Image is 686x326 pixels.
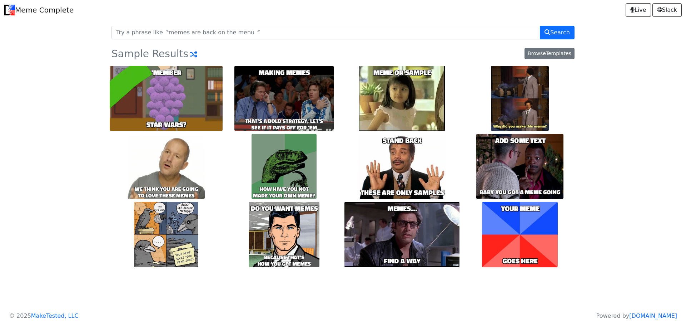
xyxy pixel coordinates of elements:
a: [DOMAIN_NAME] [629,312,677,319]
span: Slack [657,6,677,14]
span: Search [545,28,570,37]
img: goes_here.jpg [482,202,558,267]
p: © 2025 [9,312,79,320]
img: find_a_way.jpg [344,202,459,267]
a: Meme Complete [4,3,74,17]
img: because_that's_how_you_get_memes.jpg [249,202,319,267]
span: Live [630,6,646,14]
img: why_not_both~q.webp [359,66,445,131]
span: Browse [528,50,546,56]
img: we_think_you_are_going_to_love_these_memes.jpg [128,134,205,199]
input: Try a phrase like〝memes are back on the menu〞 [111,26,540,39]
img: these_are_only_samples.jpg [358,134,446,199]
p: Powered by [596,312,677,320]
a: Slack [652,3,682,17]
img: how_have_you_not_made_your_own_meme~q.jpg [252,134,317,199]
img: that's_a_bold_strategy,_let's_see_if_it_pays_off_for_'em.jpg [234,66,334,131]
a: BrowseTemplates [525,48,575,59]
button: Search [540,26,575,39]
a: Live [626,3,651,17]
h3: Sample Results [111,48,214,60]
img: Meme Complete [4,5,15,15]
img: Why_did_you_make_this_meme~q.jpg [491,66,549,131]
img: star_wars~q.webp [110,66,223,131]
img: your_meme_sucks_your_meme_sucks.jpg [134,202,199,267]
a: MakeTested, LLC [31,312,79,319]
img: baby_you_got_a_meme_going.jpg [476,134,563,199]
